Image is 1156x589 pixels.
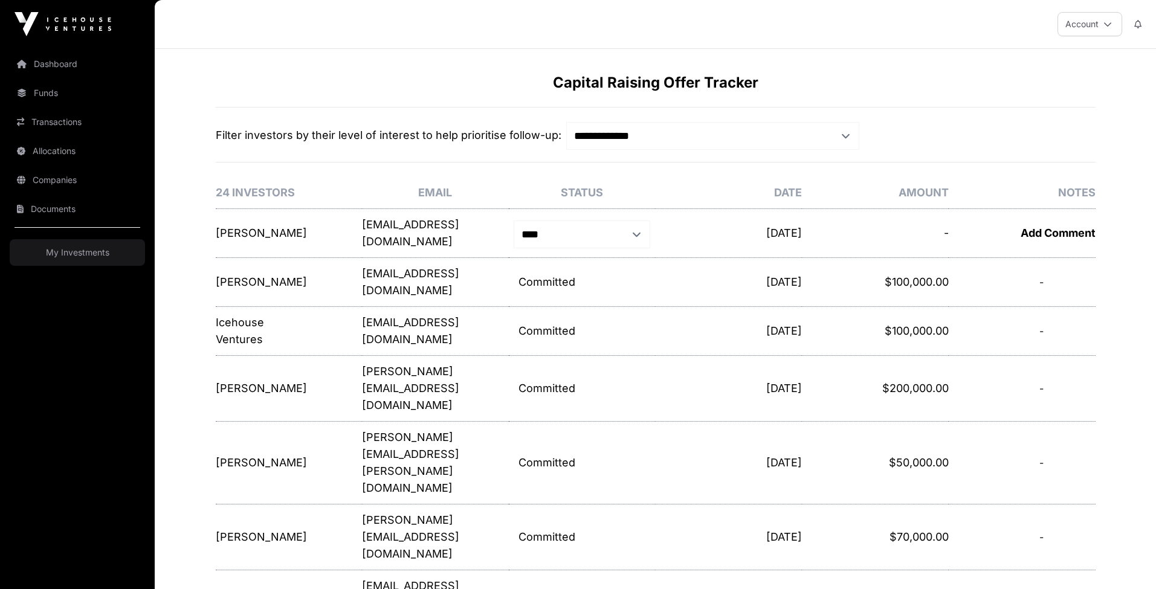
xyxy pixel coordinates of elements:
[987,324,1096,338] div: -
[216,274,240,291] p: [PERSON_NAME]
[1058,12,1122,36] button: Account
[362,512,509,562] p: [PERSON_NAME][EMAIL_ADDRESS][DOMAIN_NAME]
[987,275,1096,289] div: -
[362,314,509,348] p: [EMAIL_ADDRESS][DOMAIN_NAME]
[1096,531,1156,589] iframe: Chat Widget
[10,138,145,164] a: Allocations
[10,239,145,266] a: My Investments
[216,129,561,141] span: Filter investors by their level of interest to help prioritise follow-up:
[655,225,802,242] p: [DATE]
[987,455,1096,470] div: -
[802,177,949,209] th: Amount
[10,109,145,135] a: Transactions
[362,429,509,497] p: [PERSON_NAME][EMAIL_ADDRESS][PERSON_NAME][DOMAIN_NAME]
[10,196,145,222] a: Documents
[216,73,1096,92] h1: Capital Raising Offer Tracker
[362,363,509,414] p: [PERSON_NAME][EMAIL_ADDRESS][DOMAIN_NAME]
[802,454,949,471] p: $50,000.00
[802,323,949,340] p: $100,000.00
[216,177,363,209] th: 24 Investors
[655,177,802,209] th: Date
[987,530,1096,544] div: -
[802,274,949,291] p: $100,000.00
[362,265,509,299] p: [EMAIL_ADDRESS][DOMAIN_NAME]
[949,177,1096,209] th: Notes
[518,323,656,340] p: Committed
[216,529,240,546] p: [PERSON_NAME]
[987,381,1096,396] div: -
[362,216,509,250] p: [EMAIL_ADDRESS][DOMAIN_NAME]
[802,225,949,242] p: -
[10,80,145,106] a: Funds
[509,177,656,209] th: Status
[655,274,802,291] p: [DATE]
[216,314,240,348] p: Icehouse Ventures
[518,380,656,397] p: Committed
[655,454,802,471] p: [DATE]
[518,454,656,471] p: Committed
[216,225,240,242] p: [PERSON_NAME]
[802,529,949,546] p: $70,000.00
[518,529,656,546] p: Committed
[655,323,802,340] p: [DATE]
[362,177,509,209] th: Email
[655,380,802,397] p: [DATE]
[655,529,802,546] p: [DATE]
[15,12,111,36] img: Icehouse Ventures Logo
[518,274,656,291] p: Committed
[216,454,240,471] p: [PERSON_NAME]
[10,51,145,77] a: Dashboard
[10,167,145,193] a: Companies
[216,380,240,397] p: [PERSON_NAME]
[802,380,949,397] p: $200,000.00
[1021,227,1096,239] a: Add Comment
